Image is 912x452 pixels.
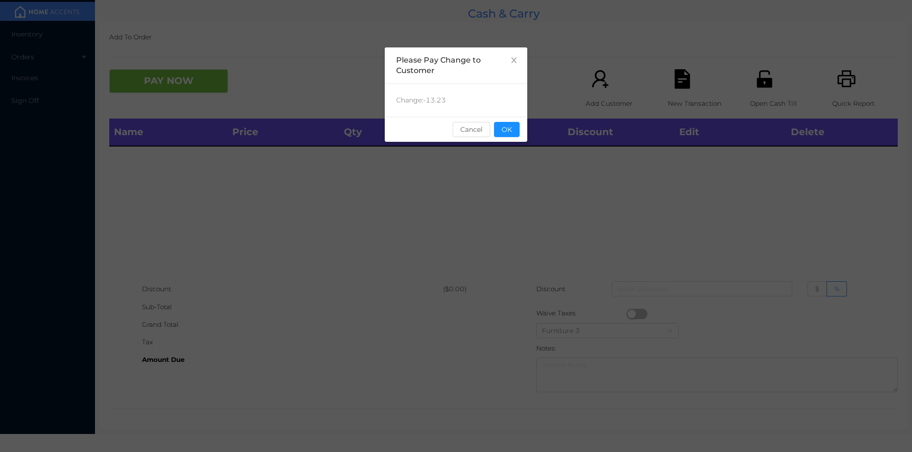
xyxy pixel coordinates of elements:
[494,122,520,137] button: OK
[396,55,516,76] div: Please Pay Change to Customer
[510,56,518,64] i: icon: close
[501,47,527,74] button: Close
[453,122,490,137] button: Cancel
[385,84,527,117] div: Change: -13.23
